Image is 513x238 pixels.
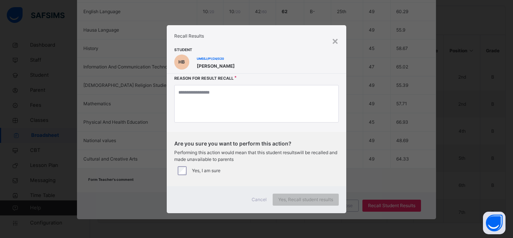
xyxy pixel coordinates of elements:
label: Reason for result recall [174,76,234,82]
div: × [332,33,339,49]
label: Yes, I am sure [192,167,220,174]
h1: Recall Results [174,33,341,39]
span: Are you sure you want to perform this action? [174,139,339,147]
span: STUDENT [174,47,339,53]
span: [PERSON_NAME] [197,63,235,70]
span: Cancel [252,196,267,203]
span: Yes, Recall student results [278,196,333,203]
button: Open asap [483,212,505,234]
span: HB [178,59,185,65]
span: Performing this action would mean that this student results will be recalled and made unavailable... [174,149,339,163]
span: UMSSJ/P1/24/020 [197,56,235,61]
